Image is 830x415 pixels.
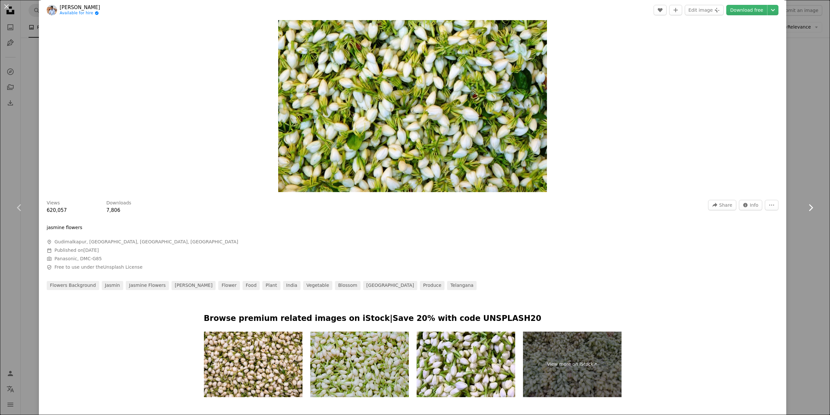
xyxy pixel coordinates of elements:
a: View more on iStock↗ [523,332,622,397]
span: Info [750,200,759,210]
a: Available for hire [60,11,100,16]
button: More Actions [765,200,778,210]
a: [GEOGRAPHIC_DATA] [363,281,417,290]
a: produce [420,281,445,290]
button: Stats about this image [739,200,763,210]
img: Go to chandra sekhar's profile [47,5,57,15]
a: telangana [447,281,477,290]
span: 620,057 [47,207,67,213]
button: Share this image [708,200,736,210]
a: jasmine flowers [126,281,169,290]
a: [PERSON_NAME] [172,281,216,290]
span: Share [719,200,732,210]
a: Next [791,177,830,239]
img: Thai flowers [417,332,515,397]
p: Browse premium related images on iStock | Save 20% with code UNSPLASH20 [204,313,622,324]
time: April 16, 2021 at 2:15:21 AM GMT+8 [83,248,99,253]
span: Gudimalkapur, [GEOGRAPHIC_DATA], [GEOGRAPHIC_DATA], [GEOGRAPHIC_DATA] [54,239,238,245]
span: Published on [54,248,99,253]
button: Like [654,5,667,15]
a: plant [262,281,280,290]
a: vegetable [303,281,332,290]
button: Choose download size [767,5,778,15]
img: dried jasmine buds. fragrant dried jasmine. jasmine flowers [204,332,302,397]
h3: Views [47,200,60,206]
p: jasmine flowers [47,225,82,231]
a: Download free [726,5,767,15]
a: food [243,281,260,290]
img: jasmine background [310,332,409,397]
h3: Downloads [106,200,131,206]
a: flower [218,281,240,290]
a: india [283,281,301,290]
button: Add to Collection [669,5,682,15]
button: Panasonic, DMC-G85 [54,256,102,262]
a: [PERSON_NAME] [60,4,100,11]
a: jasmin [102,281,123,290]
a: Unsplash License [103,264,142,270]
span: 7,806 [106,207,120,213]
button: Edit image [685,5,724,15]
span: Free to use under the [54,264,143,271]
a: flowers background [47,281,99,290]
a: blossom [335,281,361,290]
